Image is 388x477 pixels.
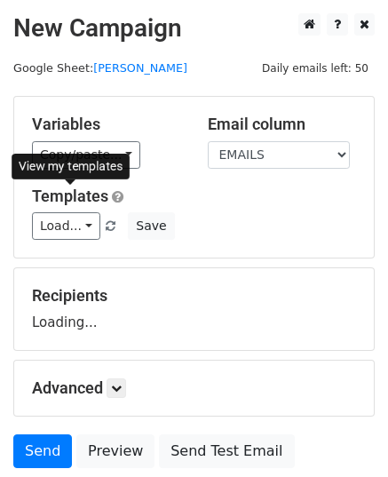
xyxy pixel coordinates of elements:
[32,141,140,169] a: Copy/paste...
[76,434,154,468] a: Preview
[32,187,108,205] a: Templates
[93,61,187,75] a: [PERSON_NAME]
[13,434,72,468] a: Send
[13,13,375,44] h2: New Campaign
[256,61,375,75] a: Daily emails left: 50
[32,212,100,240] a: Load...
[256,59,375,78] span: Daily emails left: 50
[32,286,356,306] h5: Recipients
[32,286,356,332] div: Loading...
[32,378,356,398] h5: Advanced
[32,115,181,134] h5: Variables
[159,434,294,468] a: Send Test Email
[128,212,174,240] button: Save
[13,61,187,75] small: Google Sheet:
[12,154,130,179] div: View my templates
[208,115,357,134] h5: Email column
